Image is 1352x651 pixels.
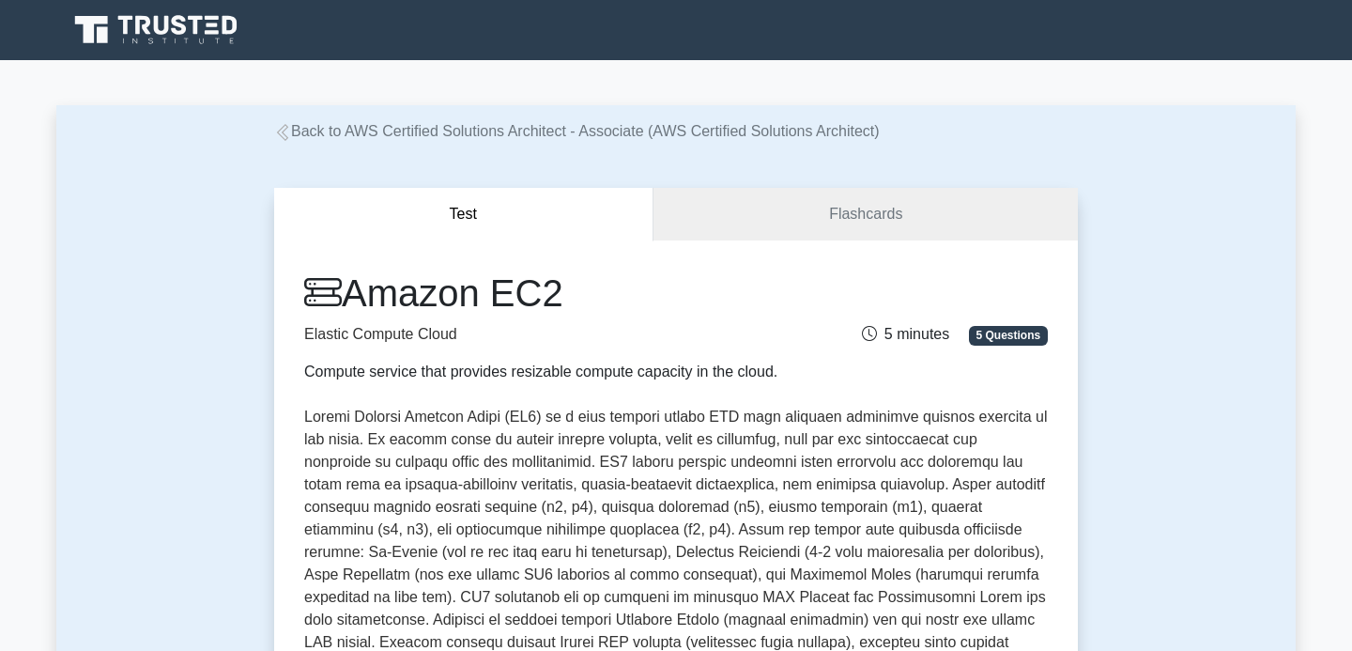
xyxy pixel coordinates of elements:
[653,188,1078,241] a: Flashcards
[274,188,653,241] button: Test
[862,326,949,342] span: 5 minutes
[304,323,792,346] p: Elastic Compute Cloud
[304,361,792,383] div: Compute service that provides resizable compute capacity in the cloud.
[274,123,880,139] a: Back to AWS Certified Solutions Architect - Associate (AWS Certified Solutions Architect)
[304,271,792,316] h1: Amazon EC2
[969,326,1048,345] span: 5 Questions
